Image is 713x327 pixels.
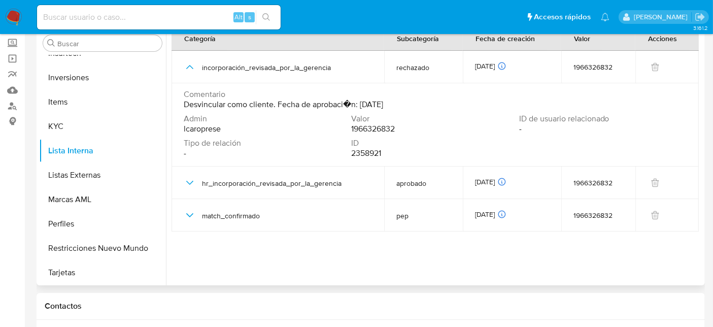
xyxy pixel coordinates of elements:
a: Salir [695,12,705,22]
span: s [248,12,251,22]
span: Accesos rápidos [534,12,591,22]
button: Buscar [47,39,55,47]
a: Notificaciones [601,13,609,21]
button: Tarjetas [39,260,166,285]
h1: Contactos [45,301,697,311]
button: Perfiles [39,212,166,236]
input: Buscar [57,39,158,48]
button: Marcas AML [39,187,166,212]
button: Items [39,90,166,114]
button: Inversiones [39,66,166,90]
button: Restricciones Nuevo Mundo [39,236,166,260]
span: Alt [234,12,243,22]
button: search-icon [256,10,277,24]
input: Buscar usuario o caso... [37,11,281,24]
button: KYC [39,114,166,139]
span: 3.161.2 [693,24,708,32]
p: belen.palamara@mercadolibre.com [634,12,691,22]
button: Lista Interna [39,139,166,163]
button: Listas Externas [39,163,166,187]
